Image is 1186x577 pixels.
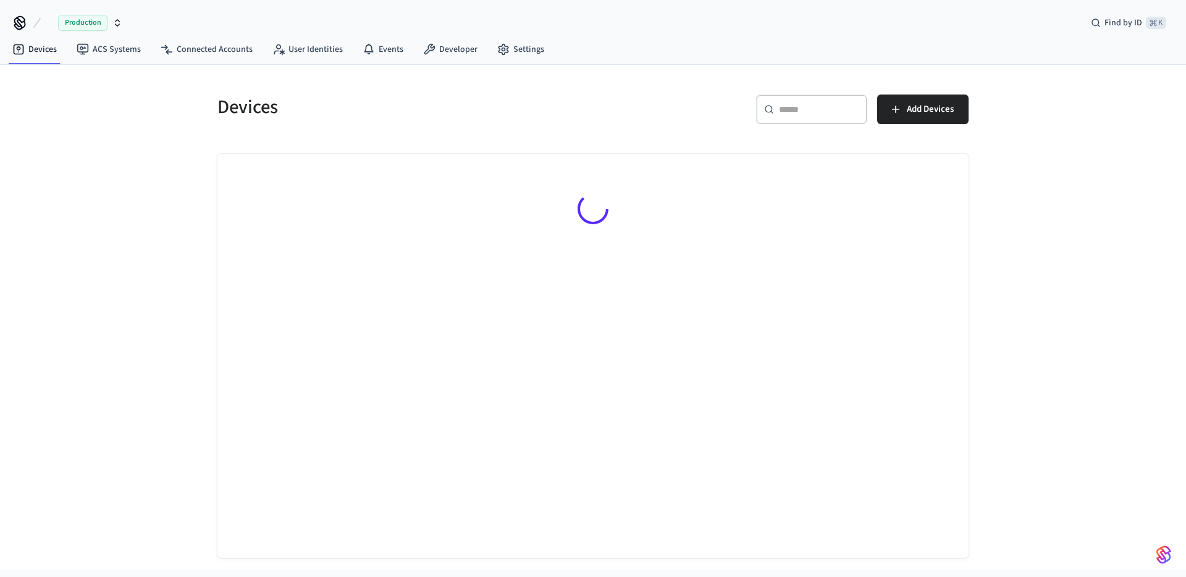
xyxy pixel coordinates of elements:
[1156,545,1171,565] img: SeamLogoGradient.69752ec5.svg
[487,38,554,61] a: Settings
[1081,12,1176,34] div: Find by ID⌘ K
[151,38,263,61] a: Connected Accounts
[877,95,969,124] button: Add Devices
[2,38,67,61] a: Devices
[58,15,107,31] span: Production
[1104,17,1142,29] span: Find by ID
[217,95,586,120] h5: Devices
[353,38,413,61] a: Events
[907,101,954,117] span: Add Devices
[67,38,151,61] a: ACS Systems
[413,38,487,61] a: Developer
[1146,17,1166,29] span: ⌘ K
[263,38,353,61] a: User Identities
